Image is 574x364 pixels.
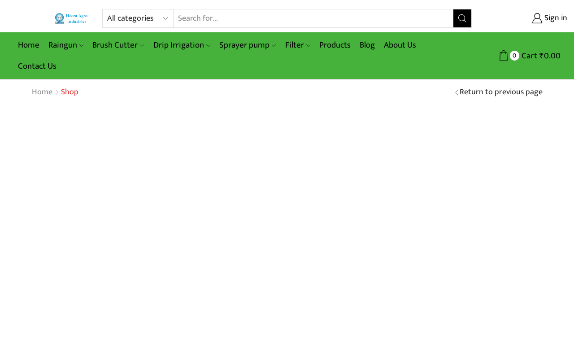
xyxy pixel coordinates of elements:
a: About Us [379,35,421,56]
a: Home [31,87,53,98]
a: Return to previous page [460,87,543,98]
span: Sign in [542,13,567,24]
input: Search for... [174,9,453,27]
a: Raingun [44,35,88,56]
a: Products [315,35,355,56]
span: Cart [519,50,537,62]
a: Drip Irrigation [149,35,215,56]
button: Search button [453,9,471,27]
a: Blog [355,35,379,56]
span: 0 [510,51,519,60]
a: Filter [281,35,315,56]
a: Home [13,35,44,56]
bdi: 0.00 [539,49,561,63]
a: 0 Cart ₹0.00 [481,48,561,64]
span: ₹ [539,49,544,63]
a: Sprayer pump [215,35,280,56]
a: Brush Cutter [88,35,148,56]
a: Contact Us [13,56,61,77]
nav: Breadcrumb [31,87,78,98]
h1: Shop [61,88,78,97]
a: Sign in [485,10,567,26]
